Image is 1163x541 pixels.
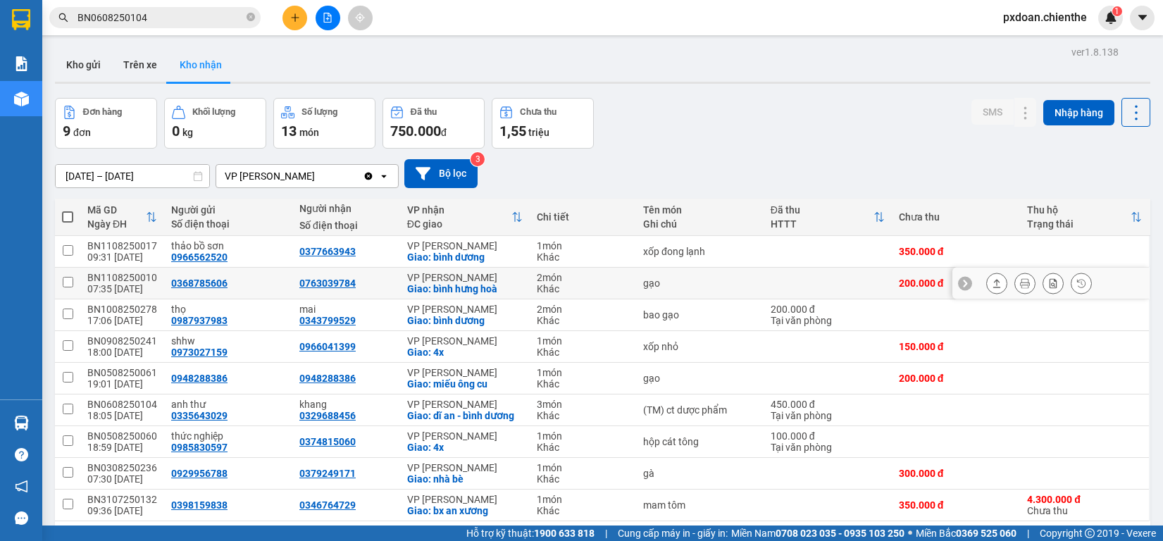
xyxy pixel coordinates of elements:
span: question-circle [15,448,28,461]
div: Tên món [643,204,757,216]
button: caret-down [1130,6,1155,30]
div: Khác [537,347,629,358]
img: warehouse-icon [14,416,29,430]
div: VP [PERSON_NAME] [407,367,523,378]
div: Giao: bình hưng hoà [407,283,523,294]
div: Giao: miếu ông cu [407,378,523,390]
div: 0973027159 [171,347,228,358]
div: Số điện thoại [299,220,393,231]
div: 18:59 [DATE] [87,442,157,453]
div: 1 món [537,494,629,505]
div: (TM) ct dược phẩm [643,404,757,416]
div: Tại văn phòng [771,315,885,326]
div: 3 món [537,399,629,410]
div: Số lượng [301,107,337,117]
sup: 3 [471,152,485,166]
svg: open [378,170,390,182]
span: Hỗ trợ kỹ thuật: [466,526,595,541]
div: ĐC giao [407,218,511,230]
div: VP [PERSON_NAME] [407,304,523,315]
div: Mã GD [87,204,146,216]
div: VP [PERSON_NAME] [407,430,523,442]
strong: 0708 023 035 - 0935 103 250 [776,528,904,539]
div: Giao: 4x [407,347,523,358]
div: Đã thu [411,107,437,117]
div: Khác [537,378,629,390]
img: icon-new-feature [1105,11,1117,24]
span: kg [182,127,193,138]
span: Miền Nam [731,526,904,541]
div: 18:05 [DATE] [87,410,157,421]
div: 17:06 [DATE] [87,315,157,326]
div: 0377663943 [299,246,356,257]
div: BN0308250236 [87,462,157,473]
div: Tại văn phòng [771,442,885,453]
button: Nhập hàng [1043,100,1114,125]
div: Chưa thu [1027,494,1142,516]
span: file-add [323,13,332,23]
div: 1 món [537,240,629,251]
div: Ghi chú [643,218,757,230]
div: Giao: bình dương [407,315,523,326]
div: 0985830597 [171,442,228,453]
button: plus [282,6,307,30]
div: 450.000 đ [771,399,885,410]
div: 19:01 [DATE] [87,378,157,390]
div: VP [PERSON_NAME] [407,494,523,505]
div: xốp nhỏ [643,341,757,352]
div: Khối lượng [192,107,235,117]
span: 0 [172,123,180,139]
button: Trên xe [112,48,168,82]
span: 9 [63,123,70,139]
span: caret-down [1136,11,1149,24]
div: Ngày ĐH [87,218,146,230]
strong: 1900 633 818 [534,528,595,539]
div: 1 món [537,430,629,442]
span: plus [290,13,300,23]
div: 200.000 đ [899,373,1014,384]
div: 0379249171 [299,468,356,479]
div: BN1008250278 [87,304,157,315]
span: search [58,13,68,23]
div: Giao: 4x [407,442,523,453]
input: Tìm tên, số ĐT hoặc mã đơn [77,10,244,25]
img: solution-icon [14,56,29,71]
th: Toggle SortBy [1020,199,1149,236]
div: 0346764729 [299,499,356,511]
div: 300.000 đ [899,468,1014,479]
span: triệu [528,127,549,138]
div: 350.000 đ [899,246,1014,257]
div: Tại văn phòng [771,410,885,421]
span: đơn [73,127,91,138]
div: Đơn hàng [83,107,122,117]
div: VP [PERSON_NAME] [407,240,523,251]
div: khang [299,399,393,410]
span: đ [441,127,447,138]
div: VP [PERSON_NAME] [407,335,523,347]
span: 1 [1114,6,1119,16]
span: aim [355,13,365,23]
input: Select a date range. [56,165,209,187]
div: gà [643,468,757,479]
div: BN1108250010 [87,272,157,283]
div: 07:30 [DATE] [87,473,157,485]
div: 0763039784 [299,278,356,289]
div: BN0508250061 [87,367,157,378]
div: VP [PERSON_NAME] [407,272,523,283]
button: Bộ lọc [404,159,478,188]
div: 0329688456 [299,410,356,421]
div: BN0608250104 [87,399,157,410]
button: Kho gửi [55,48,112,82]
span: copyright [1085,528,1095,538]
button: Đơn hàng9đơn [55,98,157,149]
div: 350.000 đ [899,499,1014,511]
strong: 0369 525 060 [956,528,1016,539]
img: warehouse-icon [14,92,29,106]
button: file-add [316,6,340,30]
span: notification [15,480,28,493]
div: shhw [171,335,285,347]
div: 0343799529 [299,315,356,326]
div: hộp cát tông [643,436,757,447]
input: Selected VP Hồ Chí Minh. [316,169,318,183]
div: 150.000 đ [899,341,1014,352]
